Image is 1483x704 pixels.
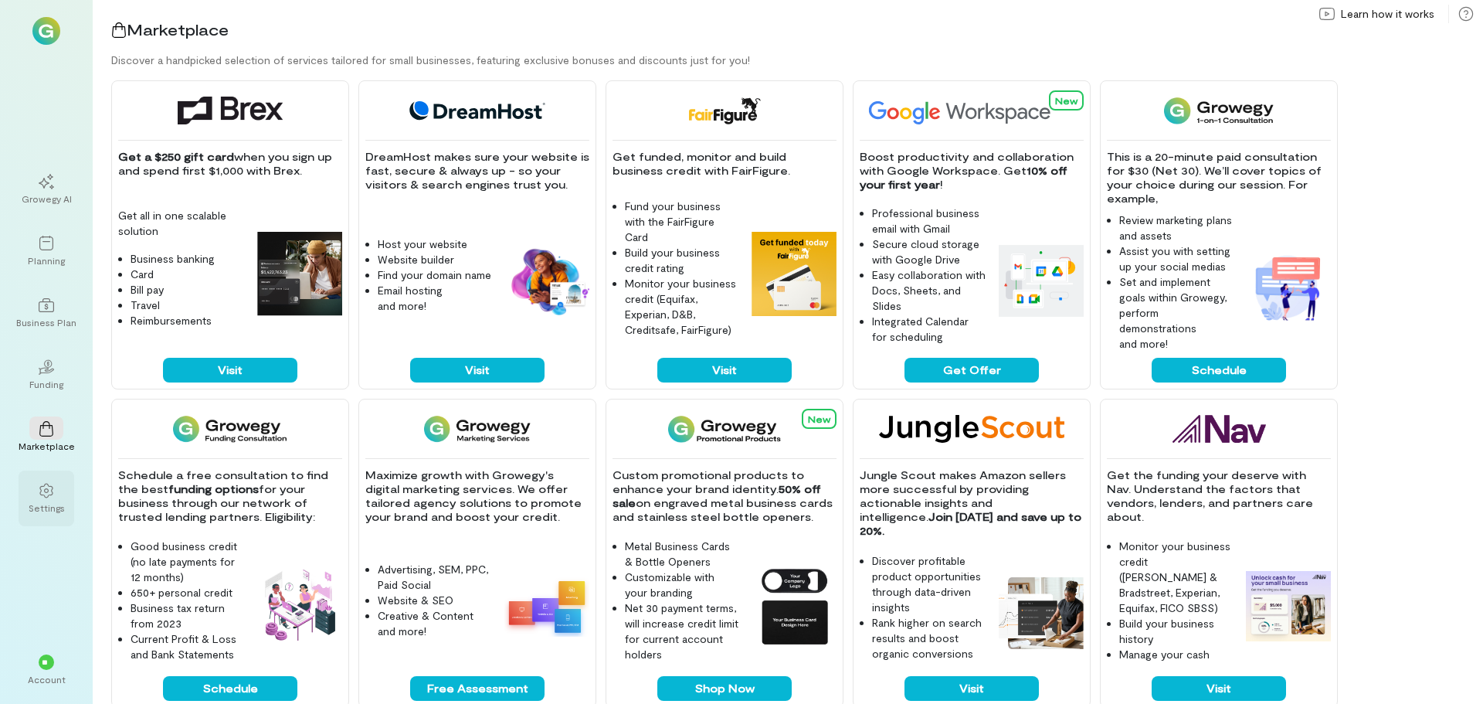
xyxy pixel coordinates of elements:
[19,162,74,217] a: Growegy AI
[378,267,492,283] li: Find your domain name
[378,562,492,593] li: Advertising, SEM, PPC, Paid Social
[410,358,545,383] button: Visit
[657,676,792,701] button: Shop Now
[19,347,74,403] a: Funding
[1107,150,1331,206] p: This is a 20-minute paid consultation for $30 (Net 30). We’ll cover topics of your choice during ...
[19,285,74,341] a: Business Plan
[625,276,739,338] li: Monitor your business credit (Equifax, Experian, D&B, Creditsafe, FairFigure)
[872,206,986,236] li: Professional business email with Gmail
[29,502,65,514] div: Settings
[752,563,837,648] img: Growegy Promo Products feature
[1172,415,1266,443] img: Nav
[668,415,782,443] img: Growegy Promo Products
[19,223,74,279] a: Planning
[29,378,63,390] div: Funding
[131,282,245,298] li: Bill pay
[178,97,283,124] img: Brex
[22,192,72,205] div: Growegy AI
[860,468,1084,538] p: Jungle Scout makes Amazon sellers more successful by providing actionable insights and intelligence.
[1119,274,1234,352] li: Set and implement goals within Growegy, perform demonstrations and more!
[365,150,589,192] p: DreamHost makes sure your website is fast, secure & always up - so your visitors & search engines...
[28,673,66,685] div: Account
[378,608,492,639] li: Creative & Content and more!
[19,471,74,526] a: Settings
[613,482,824,509] strong: 50% off sale
[872,314,986,345] li: Integrated Calendar for scheduling
[424,415,531,443] img: Growegy - Marketing Services
[168,482,259,495] strong: funding options
[1119,539,1234,616] li: Monitor your business credit ([PERSON_NAME] & Bradstreet, Experian, Equifax, FICO SBSS)
[16,316,76,328] div: Business Plan
[404,97,551,124] img: DreamHost
[504,246,589,317] img: DreamHost feature
[118,208,245,239] p: Get all in one scalable solution
[625,570,739,600] li: Customizable with your branding
[410,676,545,701] button: Free Assessment
[613,150,837,178] p: Get funded, monitor and build business credit with FairFigure.
[872,267,986,314] li: Easy collaboration with Docs, Sheets, and Slides
[625,245,739,276] li: Build your business credit rating
[111,53,1483,68] div: Discover a handpicked selection of services tailored for small businesses, featuring exclusive bo...
[1246,245,1331,330] img: 1-on-1 Consultation feature
[257,232,342,317] img: Brex feature
[163,358,297,383] button: Visit
[131,600,245,631] li: Business tax return from 2023
[118,150,234,163] strong: Get a $250 gift card
[657,358,792,383] button: Visit
[872,615,986,661] li: Rank higher on search results and boost organic conversions
[131,585,245,600] li: 650+ personal credit
[625,539,739,570] li: Metal Business Cards & Bottle Openers
[808,413,830,424] span: New
[879,415,1064,443] img: Jungle Scout
[904,676,1039,701] button: Visit
[613,468,837,524] p: Custom promotional products to enhance your brand identity. on engraved metal business cards and ...
[625,600,739,662] li: Net 30 payment terms, will increase credit limit for current account holders
[872,236,986,267] li: Secure cloud storage with Google Drive
[378,252,492,267] li: Website builder
[1119,616,1234,647] li: Build your business history
[1164,97,1273,124] img: 1-on-1 Consultation
[999,245,1084,316] img: Google Workspace feature
[1152,358,1286,383] button: Schedule
[131,298,245,313] li: Travel
[19,440,75,452] div: Marketplace
[504,576,589,637] img: Growegy - Marketing Services feature
[131,313,245,328] li: Reimbursements
[131,631,245,662] li: Current Profit & Loss and Bank Statements
[687,97,761,124] img: FairFigure
[257,563,342,648] img: Funding Consultation feature
[118,150,342,178] p: when you sign up and spend first $1,000 with Brex.
[1246,571,1331,642] img: Nav feature
[752,232,837,317] img: FairFigure feature
[860,164,1071,191] strong: 10% off your first year
[378,236,492,252] li: Host your website
[860,97,1087,124] img: Google Workspace
[131,539,245,585] li: Good business credit (no late payments for 12 months)
[1107,468,1331,524] p: Get the funding your deserve with Nav. Understand the factors that vendors, lenders, and partners...
[1341,6,1434,22] span: Learn how it works
[131,251,245,267] li: Business banking
[127,20,229,39] span: Marketplace
[860,510,1084,537] strong: Join [DATE] and save up to 20%.
[19,409,74,464] a: Marketplace
[163,676,297,701] button: Schedule
[131,267,245,282] li: Card
[28,254,65,267] div: Planning
[173,415,287,443] img: Funding Consultation
[1119,243,1234,274] li: Assist you with setting up your social medias
[625,199,739,245] li: Fund your business with the FairFigure Card
[872,553,986,615] li: Discover profitable product opportunities through data-driven insights
[1152,676,1286,701] button: Visit
[378,593,492,608] li: Website & SEO
[365,468,589,524] p: Maximize growth with Growegy's digital marketing services. We offer tailored agency solutions to ...
[1119,647,1234,662] li: Manage your cash
[1119,213,1234,243] li: Review marketing plans and assets
[999,577,1084,649] img: Jungle Scout feature
[860,150,1084,192] p: Boost productivity and collaboration with Google Workspace. Get !
[1055,95,1077,106] span: New
[378,283,492,314] li: Email hosting and more!
[904,358,1039,383] button: Get Offer
[118,468,342,524] p: Schedule a free consultation to find the best for your business through our network of trusted le...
